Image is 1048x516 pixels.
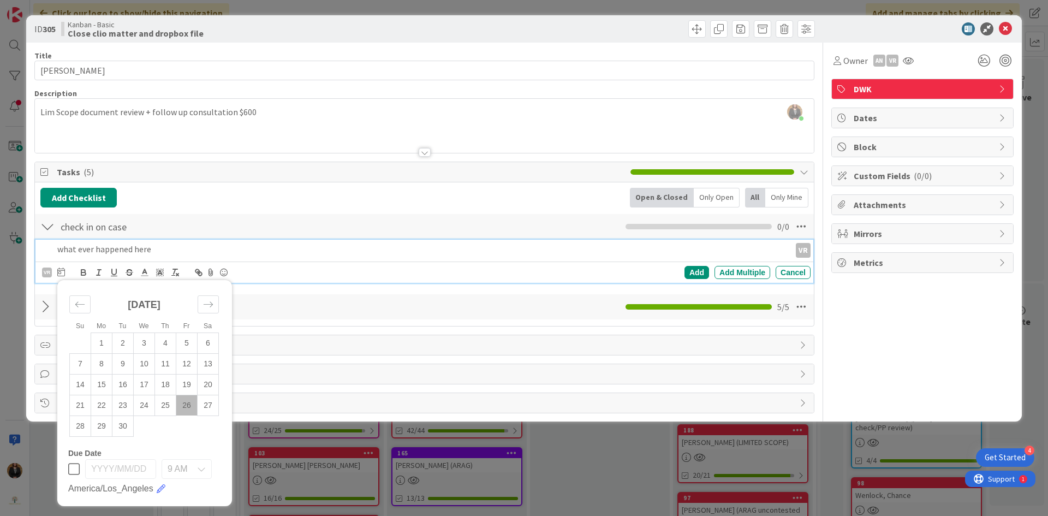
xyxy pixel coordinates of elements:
td: Saturday, 2025/Sep/13 12:00 PM [198,353,219,374]
div: Move forward to switch to the next month. [198,295,219,313]
p: what ever happened here [57,243,786,256]
span: Due Date [68,449,102,457]
span: History [57,396,794,410]
strong: [DATE] [128,299,160,310]
small: Fr [183,322,190,330]
label: Title [34,51,52,61]
td: Wednesday, 2025/Sep/10 12:00 PM [134,353,155,374]
span: Metrics [854,256,993,269]
td: Tuesday, 2025/Sep/09 12:00 PM [112,353,134,374]
small: Th [161,322,169,330]
td: Wednesday, 2025/Sep/03 12:00 PM [134,333,155,353]
p: Lim Scope document review + follow up consultation $600 [40,106,808,118]
span: ID [34,22,56,35]
span: Description [34,88,77,98]
div: AN [873,55,885,67]
div: 1 [57,4,59,13]
small: We [139,322,148,330]
td: Friday, 2025/Sep/05 12:00 PM [176,333,198,353]
span: Comments [57,367,794,381]
input: Add Checklist... [57,297,302,317]
b: Close clio matter and dropbox file [68,29,204,38]
div: 4 [1025,446,1034,455]
td: Sunday, 2025/Sep/28 12:00 PM [70,416,91,436]
div: All [745,188,765,207]
td: Thursday, 2025/Sep/18 12:00 PM [155,374,176,395]
td: Monday, 2025/Sep/22 12:00 PM [91,395,112,416]
span: Mirrors [854,227,993,240]
div: Cancel [776,266,811,279]
span: Owner [843,54,868,67]
td: Saturday, 2025/Sep/20 12:00 PM [198,374,219,395]
span: Block [854,140,993,153]
div: VR [886,55,898,67]
span: Support [23,2,50,15]
button: Add Checklist [40,188,117,207]
div: Add [684,266,709,279]
td: Tuesday, 2025/Sep/30 12:00 PM [112,416,134,436]
div: VR [796,243,811,258]
span: Attachments [854,198,993,211]
td: Thursday, 2025/Sep/04 12:00 PM [155,333,176,353]
b: 305 [43,23,56,34]
div: Calendar [57,286,231,449]
td: Monday, 2025/Sep/15 12:00 PM [91,374,112,395]
td: Tuesday, 2025/Sep/16 12:00 PM [112,374,134,395]
div: Open Get Started checklist, remaining modules: 4 [976,448,1034,467]
td: Sunday, 2025/Sep/14 12:00 PM [70,374,91,395]
div: Only Open [694,188,740,207]
td: Monday, 2025/Sep/01 12:00 PM [91,333,112,353]
span: America/Los_Angeles [68,482,153,495]
span: ( 5 ) [84,167,94,177]
td: Sunday, 2025/Sep/21 12:00 PM [70,395,91,416]
div: VR [42,268,52,277]
td: Wednesday, 2025/Sep/24 12:00 PM [134,395,155,416]
div: Add Multiple [714,266,770,279]
span: Links [57,339,794,352]
input: Add Checklist... [57,217,302,236]
td: Thursday, 2025/Sep/11 12:00 PM [155,353,176,374]
span: Dates [854,111,993,124]
td: Thursday, 2025/Sep/25 12:00 PM [155,395,176,416]
small: Sa [204,322,212,330]
td: Tuesday, 2025/Sep/02 12:00 PM [112,333,134,353]
td: Friday, 2025/Sep/19 12:00 PM [176,374,198,395]
td: Sunday, 2025/Sep/07 12:00 PM [70,353,91,374]
div: Get Started [985,452,1026,463]
td: Monday, 2025/Sep/08 12:00 PM [91,353,112,374]
td: Wednesday, 2025/Sep/17 12:00 PM [134,374,155,395]
span: 5 / 5 [777,300,789,313]
td: Friday, 2025/Sep/26 12:00 PM [176,395,198,416]
span: ( 0/0 ) [914,170,932,181]
input: type card name here... [34,61,814,80]
span: Custom Fields [854,169,993,182]
div: Open & Closed [630,188,694,207]
td: Saturday, 2025/Sep/06 12:00 PM [198,333,219,353]
div: Only Mine [765,188,808,207]
small: Tu [119,322,127,330]
span: Tasks [57,165,625,179]
input: YYYY/MM/DD [85,459,156,479]
img: DEZMl8YG0xcQqluc7pnrobW4Pfi88F1E.JPG [787,104,802,120]
span: 0 / 0 [777,220,789,233]
span: 9 AM [168,461,187,477]
span: DWK [854,82,993,96]
small: Su [76,322,84,330]
span: Kanban - Basic [68,20,204,29]
td: Saturday, 2025/Sep/27 12:00 PM [198,395,219,416]
td: Monday, 2025/Sep/29 12:00 PM [91,416,112,436]
td: Friday, 2025/Sep/12 12:00 PM [176,353,198,374]
td: Tuesday, 2025/Sep/23 12:00 PM [112,395,134,416]
small: Mo [97,322,106,330]
div: Move backward to switch to the previous month. [69,295,91,313]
